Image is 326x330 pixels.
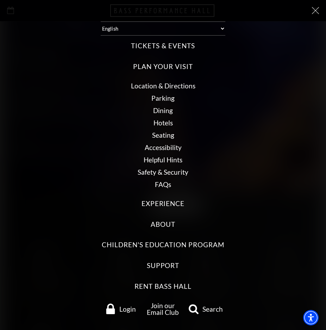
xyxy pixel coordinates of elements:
[131,82,195,90] a: Location & Directions
[102,240,224,250] label: Children's Education Program
[138,168,188,176] a: Safety & Security
[100,304,142,314] a: Login
[119,306,136,312] span: Login
[147,301,179,316] a: Join our Email Club
[142,199,185,208] label: Experience
[184,304,226,314] a: search
[151,94,175,102] a: Parking
[153,119,173,127] a: Hotels
[202,306,223,312] span: Search
[155,180,171,188] a: FAQs
[303,310,319,325] div: Accessibility Menu
[131,41,195,51] label: Tickets & Events
[147,261,180,270] label: Support
[153,106,173,114] a: Dining
[133,62,193,71] label: Plan Your Visit
[101,21,225,36] select: Select:
[152,131,174,139] a: Seating
[145,143,182,151] a: Accessibility
[134,282,191,291] label: Rent Bass Hall
[144,156,182,164] a: Helpful Hints
[151,220,175,229] label: About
